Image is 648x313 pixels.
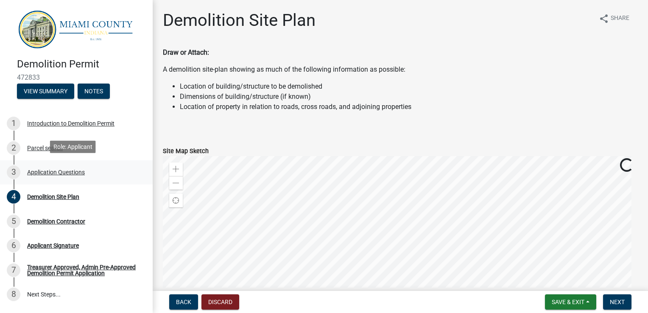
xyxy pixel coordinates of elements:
[180,92,638,102] li: Dimensions of building/structure (if known)
[552,299,584,305] span: Save & Exit
[7,263,20,277] div: 7
[169,194,183,207] div: Find my location
[27,120,115,126] div: Introduction to Demolition Permit
[169,162,183,176] div: Zoom in
[201,294,239,310] button: Discard
[27,194,79,200] div: Demolition Site Plan
[610,299,625,305] span: Next
[163,64,638,75] p: A demolition site-plan showing as much of the following information as possible:
[163,148,209,154] label: Site Map Sketch
[169,294,198,310] button: Back
[180,81,638,92] li: Location of building/structure to be demolished
[17,9,139,49] img: Miami County, Indiana
[17,84,74,99] button: View Summary
[17,58,146,70] h4: Demolition Permit
[7,288,20,301] div: 8
[27,145,63,151] div: Parcel search
[592,10,636,27] button: shareShare
[7,117,20,130] div: 1
[50,140,96,153] div: Role: Applicant
[17,73,136,81] span: 472833
[27,218,85,224] div: Demolition Contractor
[176,299,191,305] span: Back
[7,190,20,204] div: 4
[169,176,183,190] div: Zoom out
[27,264,139,276] div: Treasurer Approved, Admin Pre-Approved Demolition Permit Application
[545,294,596,310] button: Save & Exit
[7,165,20,179] div: 3
[78,89,110,95] wm-modal-confirm: Notes
[27,243,79,249] div: Applicant Signature
[7,141,20,155] div: 2
[180,102,638,112] li: Location of property in relation to roads, cross roads, and adjoining properties
[163,10,316,31] h1: Demolition Site Plan
[78,84,110,99] button: Notes
[611,14,629,24] span: Share
[599,14,609,24] i: share
[603,294,631,310] button: Next
[7,215,20,228] div: 5
[163,48,209,56] strong: Draw or Attach:
[17,89,74,95] wm-modal-confirm: Summary
[7,239,20,252] div: 6
[27,169,85,175] div: Application Questions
